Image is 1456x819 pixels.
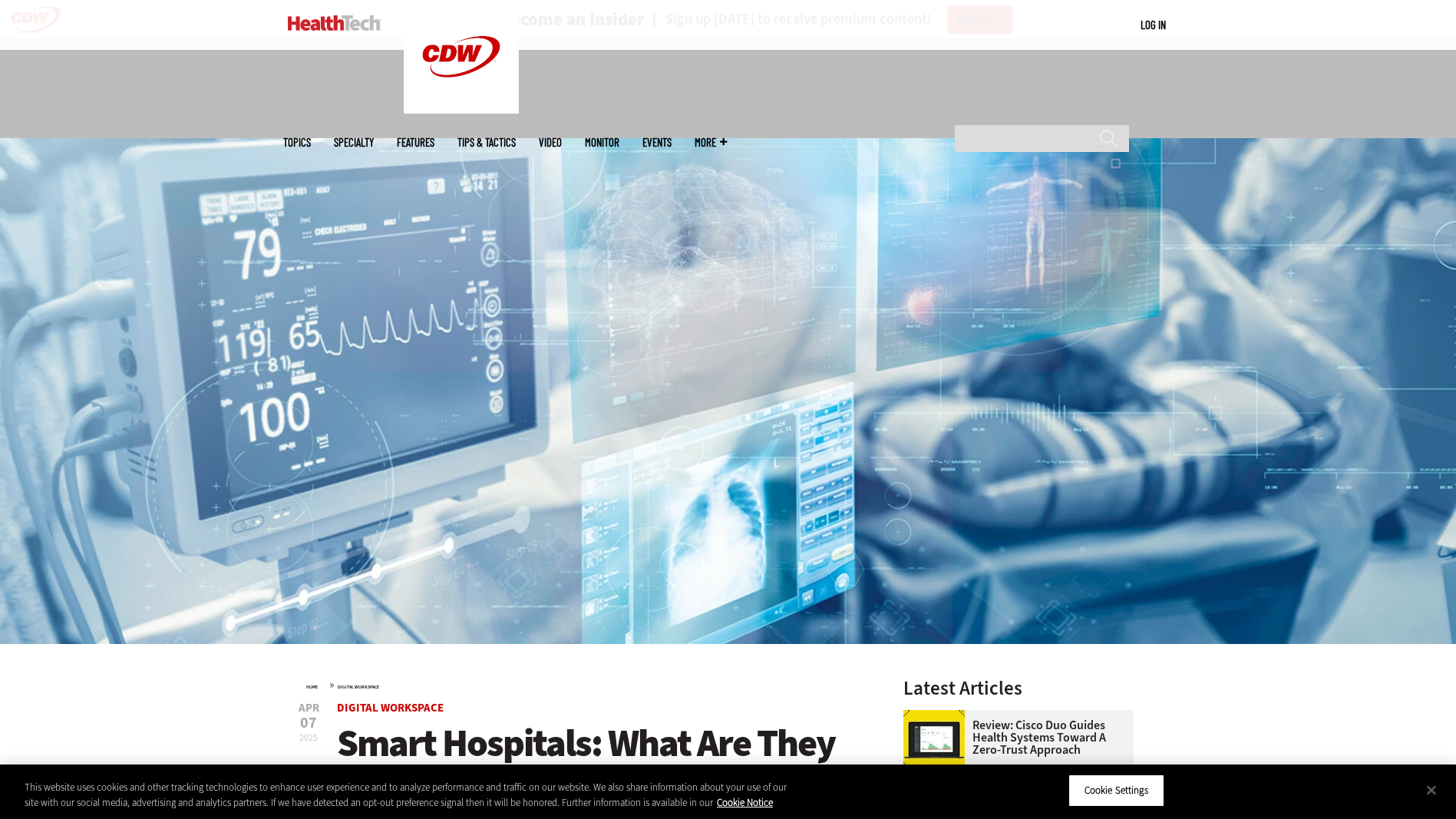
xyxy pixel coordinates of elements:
a: Review: Cisco Duo Guides Health Systems Toward a Zero-Trust Approach [903,719,1124,756]
a: Video [539,137,562,148]
div: » [306,679,863,691]
span: 2025 [299,731,318,744]
span: Specialty [334,137,374,148]
h3: Latest Articles [903,679,1134,698]
span: Topics [283,137,311,148]
img: Home [288,15,381,31]
button: Close [1415,773,1448,807]
button: Cookie Settings [1068,774,1164,807]
a: More information about your privacy [717,796,773,809]
a: Digital Workspace [338,684,379,690]
span: 07 [299,715,319,731]
div: This website uses cookies and other tracking technologies to enhance user experience and to analy... [25,780,801,810]
a: Cisco Duo [903,710,972,722]
img: Cisco Duo [903,710,965,771]
a: CDW [404,101,519,117]
a: Tips & Tactics [457,137,516,148]
span: Apr [299,702,319,714]
a: Home [306,684,318,690]
span: More [695,137,727,148]
a: Log in [1141,18,1166,31]
a: Digital Workspace [337,700,444,715]
div: User menu [1141,17,1166,33]
a: MonITor [585,137,619,148]
a: Events [642,137,672,148]
a: Features [397,137,434,148]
